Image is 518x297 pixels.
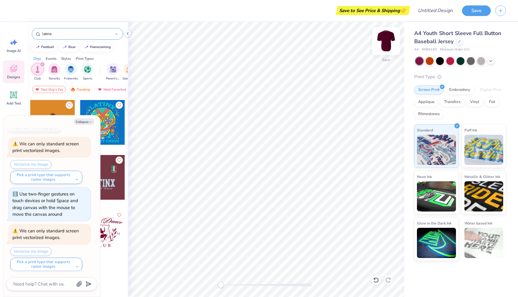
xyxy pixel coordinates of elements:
[422,47,437,52] span: # NB4184
[462,5,491,16] button: Save
[12,228,79,241] div: We can only standard screen print vectorized images.
[61,56,71,61] div: Styles
[218,282,224,288] div: Accessibility label
[417,173,432,180] span: Neon Ink
[106,76,120,81] span: Parent's Weekend
[31,63,44,81] button: filter button
[33,56,41,61] div: Orgs
[34,66,41,73] img: Club Image
[74,118,94,125] button: Collapse
[83,76,92,81] span: Sports
[413,5,457,17] input: Untitled Design
[123,76,136,81] span: Game Day
[64,63,78,81] button: filter button
[6,101,21,106] span: Add Text
[62,45,67,49] img: trend_line.gif
[417,220,451,226] span: Glow in the Dark Ink
[464,173,500,180] span: Metallic & Glitter Ink
[12,191,78,218] div: Use two-finger gestures on touch devices or hold Space and drag canvas with the mouse to move the...
[123,63,136,81] button: filter button
[10,171,82,184] button: Pick a print type that supports raster images
[7,75,20,79] span: Designs
[417,127,433,133] span: Standard
[337,6,408,15] div: Save to See Price & Shipping
[7,48,21,53] span: Image AI
[417,228,456,258] img: Glow in the Dark Ink
[66,102,73,109] button: Like
[70,87,75,92] img: trending.gif
[76,56,94,61] div: Print Types
[42,31,115,37] input: Try "Alpha"
[464,127,477,133] span: Puff Ink
[485,98,499,107] div: Foil
[464,181,503,211] img: Metallic & Glitter Ink
[374,29,398,53] img: Back
[414,110,444,119] div: Rhinestones
[126,66,133,73] img: Game Day Image
[414,86,444,95] div: Screen Print
[400,7,407,14] span: 👉
[68,45,76,49] div: bear
[84,66,91,73] img: Sports Image
[464,228,503,258] img: Water based Ink
[48,63,60,81] button: filter button
[476,86,505,95] div: Digital Print
[80,43,113,52] button: homecoming
[414,30,501,45] span: A4 Youth Short Sleeve Full Button Baseball Jersey
[84,45,89,49] img: trend_line.gif
[64,63,78,81] div: filter for Fraternity
[68,86,93,93] div: Trending
[34,76,41,81] span: Club
[31,63,44,81] div: filter for Club
[464,135,503,165] img: Puff Ink
[116,102,123,109] button: Like
[46,56,57,61] div: Events
[64,76,78,81] span: Fraternity
[10,258,82,271] button: Pick a print type that supports raster images
[414,73,506,80] div: Print Type
[440,47,470,52] span: Minimum Order: 12 +
[41,45,54,49] div: football
[67,66,74,73] img: Fraternity Image
[49,76,60,81] span: Sorority
[59,43,78,52] button: bear
[32,86,66,93] div: Your Org's Fav
[116,211,123,219] button: Like
[51,66,58,73] img: Sorority Image
[81,63,93,81] button: filter button
[12,141,79,154] div: We can only standard screen print vectorized images.
[110,66,116,73] img: Parent's Weekend Image
[90,45,111,49] div: homecoming
[382,57,390,63] div: Back
[48,63,60,81] div: filter for Sorority
[35,87,40,92] img: most_fav.gif
[414,47,419,52] span: A4
[106,63,120,81] button: filter button
[97,87,102,92] img: most_fav.gif
[32,43,57,52] button: football
[106,63,120,81] div: filter for Parent's Weekend
[440,98,464,107] div: Transfers
[35,45,40,49] img: trend_line.gif
[95,86,129,93] div: Most Favorited
[123,63,136,81] div: filter for Game Day
[466,98,483,107] div: Vinyl
[417,181,456,211] img: Neon Ink
[417,135,456,165] img: Standard
[81,63,93,81] div: filter for Sports
[445,86,474,95] div: Embroidery
[116,157,123,164] button: Like
[464,220,492,226] span: Water based Ink
[414,98,438,107] div: Applique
